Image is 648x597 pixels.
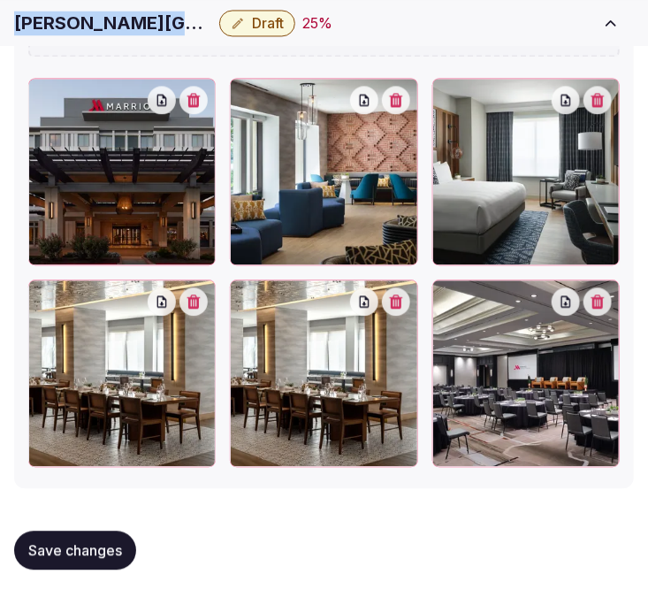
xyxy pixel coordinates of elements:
[28,541,122,559] span: Save changes
[588,4,634,42] button: Toggle sidebar
[14,531,136,570] button: Save changes
[28,78,216,265] div: mc-ausap-entrance-16363-44802_Classic-Hor.jpg
[230,78,417,265] div: mc-ausap-ausap-lobby-35112_Classic-Hor.jpg
[230,279,417,467] div: mc-ausap-ausap-atx-olive-10471_Classic-Hor.jpg
[252,14,284,32] span: Draft
[432,78,620,265] div: mc-ausap-ausap-king-29454_Classic-Hor.jpg
[432,279,620,467] div: mc-ausap-lone-star-32705-23671_Classic-Hor.jpg
[302,12,332,34] button: 25%
[302,12,332,34] div: 25 %
[14,11,212,35] h1: [PERSON_NAME][GEOGRAPHIC_DATA]
[28,279,216,467] div: mc-ausap-ausap-atx-olive-10471_Classic-Hor.jpg
[219,10,295,36] button: Draft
